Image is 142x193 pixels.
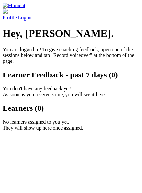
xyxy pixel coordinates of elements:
[3,8,139,20] a: Profile
[3,47,139,64] p: You are logged in! To give coaching feedback, open one of the sessions below and tap "Record voic...
[3,104,139,113] h2: Learners (0)
[3,28,139,40] h1: Hey, [PERSON_NAME].
[3,71,139,79] h2: Learner Feedback - past 7 days (0)
[3,3,25,8] img: Moment
[3,119,139,131] p: No learners assigned to you yet. They will show up here once assigned.
[3,86,139,97] p: You don't have any feedback yet! As soon as you receive some, you will see it here.
[18,15,33,20] a: Logout
[3,8,8,14] img: default_avatar-b4e2223d03051bc43aaaccfb402a43260a3f17acc7fafc1603fdf008d6cba3c9.png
